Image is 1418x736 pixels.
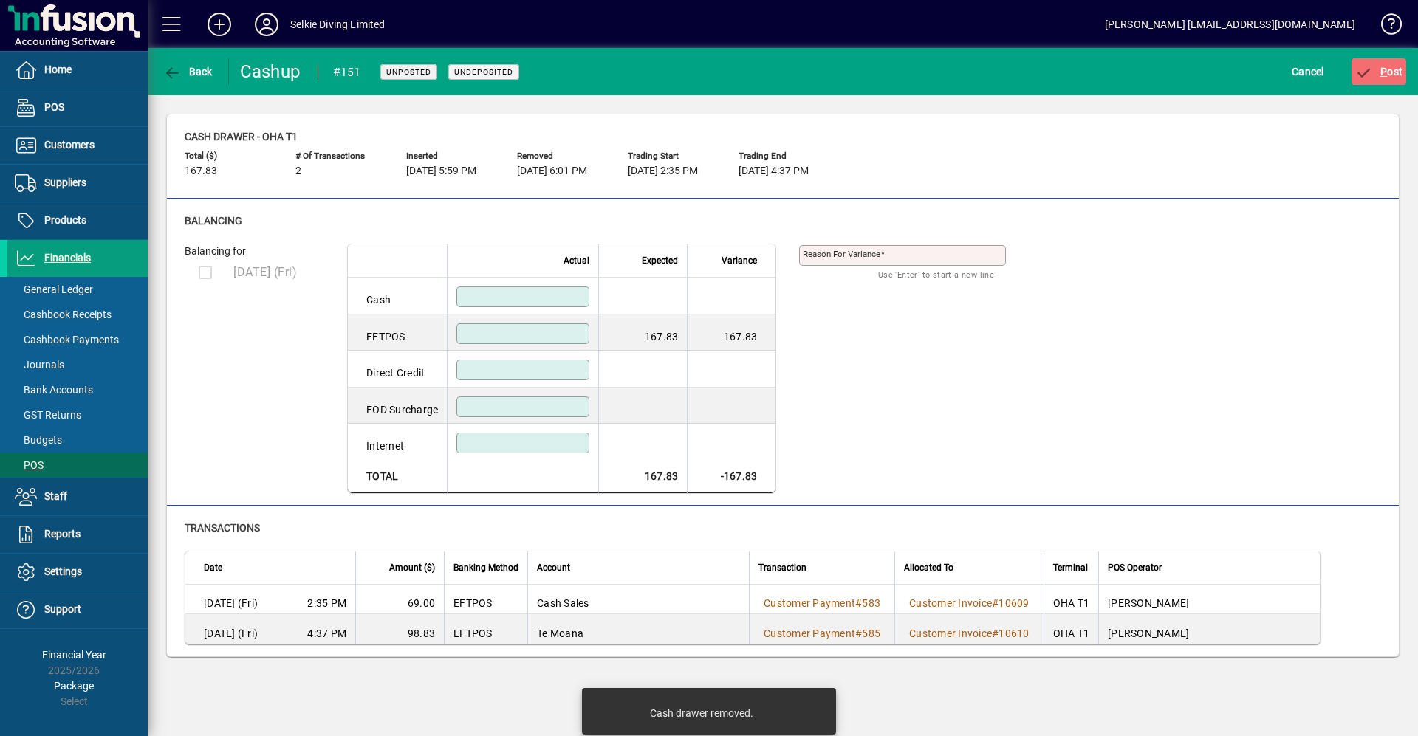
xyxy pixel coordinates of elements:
span: Back [163,66,213,78]
span: Trading end [739,151,827,161]
a: Customer Invoice#10609 [904,595,1035,611]
mat-hint: Use 'Enter' to start a new line [878,266,994,283]
span: Account [537,560,570,576]
span: # [992,627,999,639]
a: Bank Accounts [7,377,148,402]
a: Budgets [7,427,148,453]
div: [PERSON_NAME] [EMAIL_ADDRESS][DOMAIN_NAME] [1105,13,1355,36]
span: Package [54,680,94,692]
div: Balancing for [185,244,332,259]
div: Selkie Diving Limited [290,13,386,36]
a: Journals [7,352,148,377]
span: [DATE] (Fri) [204,626,258,641]
span: Journals [15,359,64,371]
span: 583 [862,597,880,609]
button: Add [196,11,243,38]
span: 2:35 PM [307,596,346,611]
a: Cashbook Receipts [7,302,148,327]
a: POS [7,89,148,126]
div: #151 [333,61,361,84]
app-page-header-button: Back [148,58,229,85]
span: [DATE] 4:37 PM [739,165,809,177]
span: Staff [44,490,67,502]
span: 4:37 PM [307,626,346,641]
span: Financial Year [42,649,106,661]
span: Support [44,603,81,615]
td: EFTPOS [444,614,527,644]
td: Te Moana [527,614,749,644]
a: POS [7,453,148,478]
a: Knowledge Base [1370,3,1400,51]
span: Allocated To [904,560,953,576]
span: Home [44,63,72,75]
span: Balancing [185,215,242,227]
td: Cash Sales [527,585,749,614]
a: Settings [7,554,148,591]
span: Cancel [1292,60,1324,83]
a: Cashbook Payments [7,327,148,352]
span: Terminal [1053,560,1088,576]
span: 2 [295,165,301,177]
a: Products [7,202,148,239]
a: Reports [7,516,148,553]
a: Suppliers [7,165,148,202]
span: Expected [642,252,678,269]
td: -167.83 [687,460,775,493]
td: Cash [348,278,447,314]
span: 167.83 [185,165,217,177]
span: Variance [722,252,757,269]
span: Removed [517,151,606,161]
mat-label: Reason for variance [803,249,880,259]
td: EFTPOS [444,585,527,614]
button: Back [160,58,216,85]
button: Cancel [1288,58,1328,85]
span: GST Returns [15,409,81,421]
a: General Ledger [7,277,148,302]
span: P [1380,66,1387,78]
span: Customer Payment [764,627,855,639]
span: Financials [44,252,91,264]
span: # [855,627,862,639]
span: Bank Accounts [15,384,93,396]
td: 167.83 [598,460,687,493]
td: Total [348,460,447,493]
td: [PERSON_NAME] [1098,614,1320,644]
span: # of Transactions [295,151,384,161]
span: 585 [862,627,880,639]
span: Customer Invoice [909,627,992,639]
span: Cashbook Receipts [15,309,112,320]
span: POS Operator [1108,560,1162,576]
td: Direct Credit [348,351,447,388]
span: Suppliers [44,176,86,188]
span: Transaction [758,560,806,576]
span: Unposted [386,67,431,77]
a: Customers [7,127,148,164]
a: Staff [7,478,148,515]
td: [PERSON_NAME] [1098,585,1320,614]
span: Products [44,214,86,226]
td: -167.83 [687,314,775,351]
span: [DATE] 6:01 PM [517,165,587,177]
span: [DATE] 5:59 PM [406,165,476,177]
span: 10609 [999,597,1029,609]
span: POS [15,459,44,471]
span: Total ($) [185,151,273,161]
span: Date [204,560,222,576]
span: Settings [44,565,82,577]
td: OHA T1 [1044,585,1099,614]
span: Banking Method [453,560,518,576]
a: Home [7,52,148,89]
span: Budgets [15,434,62,446]
span: Inserted [406,151,495,161]
a: Customer Payment#585 [758,625,886,642]
span: Cashbook Payments [15,334,119,345]
span: # [992,597,999,609]
span: Reports [44,528,81,540]
button: Post [1352,58,1407,85]
td: OHA T1 [1044,614,1099,644]
span: 10610 [999,627,1029,639]
td: 69.00 [355,585,444,614]
div: Cashup [240,60,303,83]
span: ost [1355,66,1403,78]
td: 98.83 [355,614,444,644]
